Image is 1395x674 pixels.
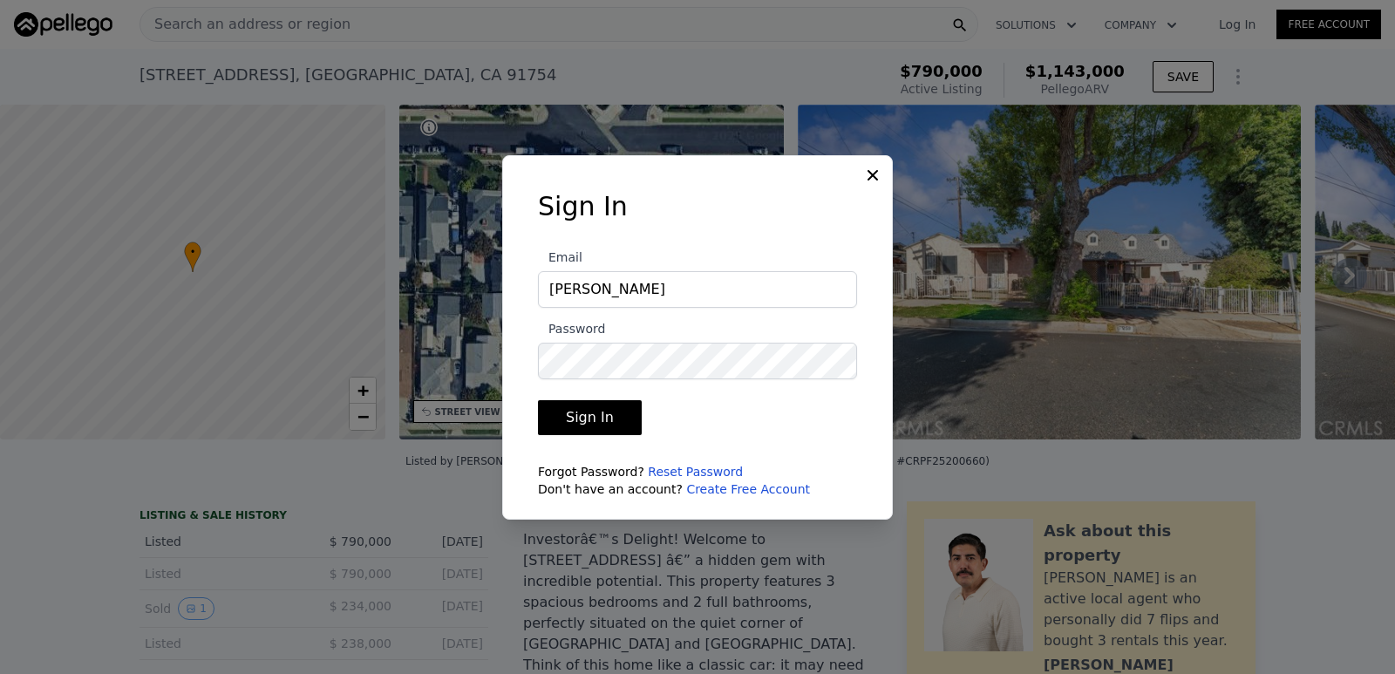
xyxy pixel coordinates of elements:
[538,191,857,222] h3: Sign In
[648,465,743,479] a: Reset Password
[538,463,857,498] div: Forgot Password? Don't have an account?
[538,400,642,435] button: Sign In
[686,482,810,496] a: Create Free Account
[538,271,857,308] input: Email
[538,250,582,264] span: Email
[538,322,605,336] span: Password
[538,343,857,379] input: Password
